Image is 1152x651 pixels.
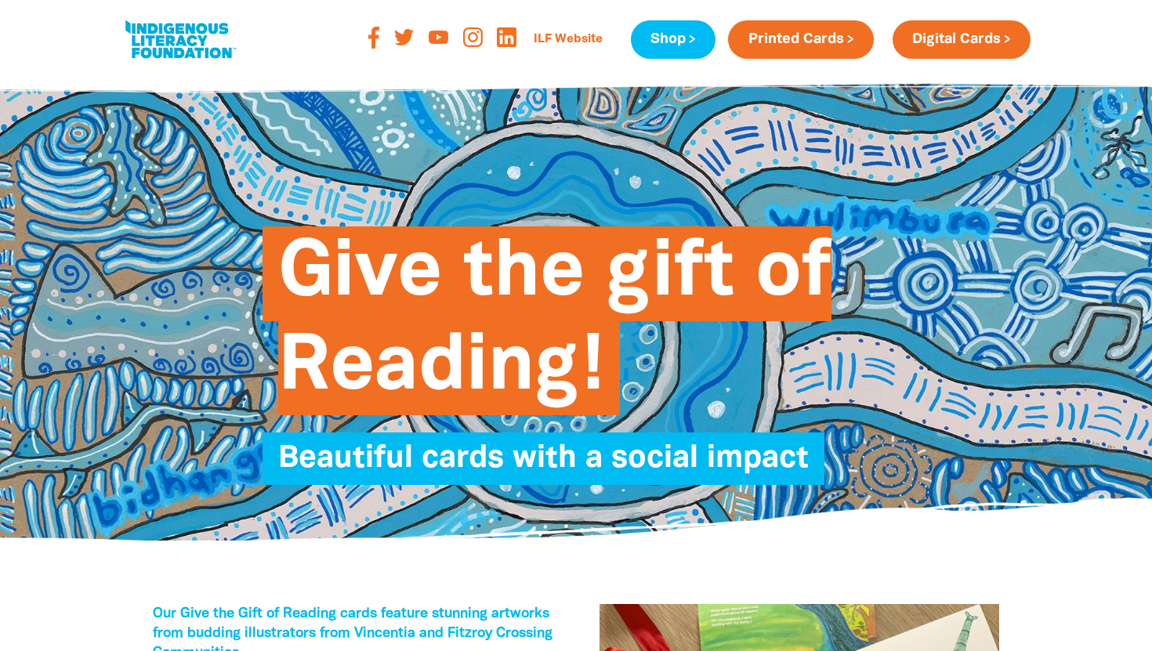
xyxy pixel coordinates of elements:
[429,31,448,45] img: youtube-orange-svg-1-cecf-3-svg-a15d69.svg
[893,20,1031,59] a: Digital Cards
[497,27,516,47] img: linked-in-logo-orange-png-93c920.png
[728,20,873,59] a: Printed Cards
[394,29,414,45] img: twitter-orange-svg-6-e-077-d-svg-0f359f.svg
[368,27,379,49] img: facebook-orange-svg-2-f-729-e-svg-b526d2.svg
[524,27,612,52] a: ILF Website
[278,444,809,485] span: Beautiful cards with a social impact
[278,238,831,415] span: Give the gift of Reading!
[463,27,483,47] img: instagram-orange-svg-816-f-67-svg-8d2e35.svg
[631,20,715,59] a: Shop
